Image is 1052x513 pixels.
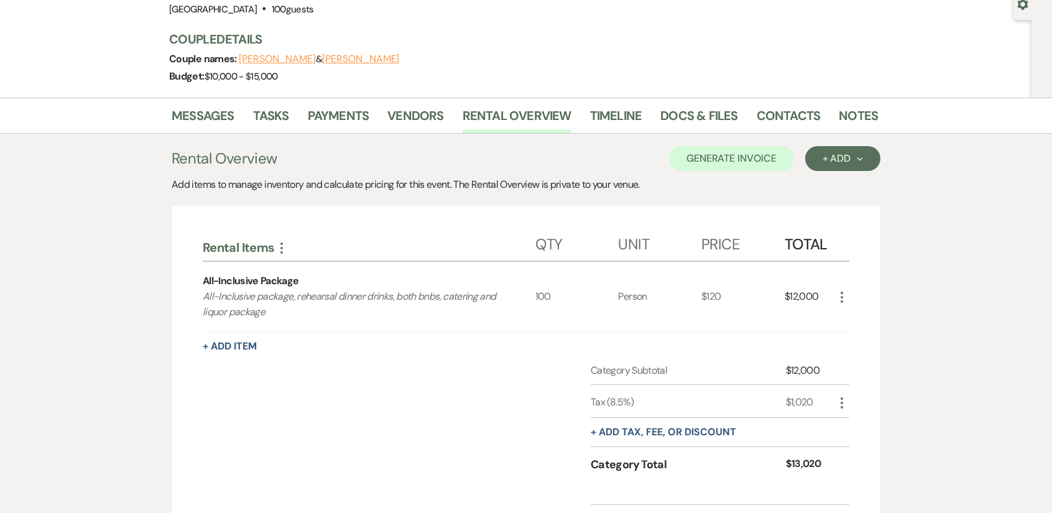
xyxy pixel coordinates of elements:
a: Tasks [253,106,289,133]
div: $120 [701,262,785,332]
div: $12,000 [786,363,834,378]
div: $13,020 [786,456,834,473]
a: Rental Overview [463,106,571,133]
div: Price [701,223,785,261]
a: Contacts [757,106,821,133]
span: Couple names: [169,52,239,65]
span: $10,000 - $15,000 [205,70,278,83]
h3: Rental Overview [172,147,277,170]
div: $12,000 [785,262,834,332]
div: Unit [618,223,701,261]
a: Docs & Files [660,106,737,133]
a: Messages [172,106,234,133]
div: Person [618,262,701,332]
span: [GEOGRAPHIC_DATA] [169,3,257,16]
div: Add items to manage inventory and calculate pricing for this event. The Rental Overview is privat... [172,177,880,192]
div: 100 [535,262,619,332]
div: Total [785,223,834,261]
a: Notes [839,106,878,133]
span: Budget: [169,70,205,83]
button: [PERSON_NAME] [239,54,316,64]
a: Vendors [387,106,443,133]
button: + Add Item [203,341,257,351]
div: + Add [823,154,863,164]
div: Rental Items [203,239,535,256]
h3: Couple Details [169,30,865,48]
button: Generate Invoice [669,146,794,171]
a: Payments [308,106,369,133]
div: Qty [535,223,619,261]
div: Tax (8.5%) [591,395,786,410]
div: $1,020 [786,395,834,410]
a: Timeline [590,106,642,133]
div: Category Subtotal [591,363,786,378]
p: All-Inclusive package, rehearsal dinner drinks, both bnbs, catering and liquor package [203,289,502,320]
button: [PERSON_NAME] [322,54,399,64]
span: 100 guests [272,3,314,16]
span: & [239,53,399,65]
div: All-Inclusive Package [203,274,299,289]
button: + Add tax, fee, or discount [591,427,736,437]
div: Category Total [591,456,786,473]
button: + Add [805,146,880,171]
